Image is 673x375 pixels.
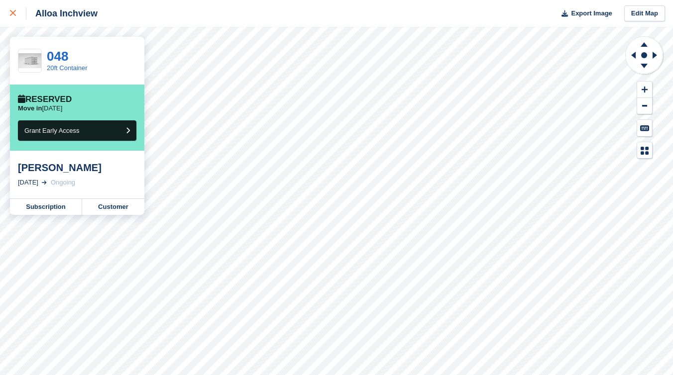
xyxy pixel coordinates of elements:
button: Grant Early Access [18,120,136,141]
div: Alloa Inchview [26,7,98,19]
div: [DATE] [18,178,38,187]
img: White%20Left%20.jpg [18,53,41,69]
img: arrow-right-light-icn-cde0832a797a2874e46488d9cf13f60e5c3a73dbe684e267c42b8395dfbc2abf.svg [42,181,47,185]
a: Edit Map [624,5,665,22]
button: Map Legend [637,142,652,159]
button: Keyboard Shortcuts [637,120,652,136]
a: 048 [47,49,68,64]
button: Zoom In [637,82,652,98]
span: Export Image [571,8,612,18]
div: Ongoing [51,178,75,187]
span: Move in [18,104,42,112]
a: 20ft Container [47,64,88,72]
div: [PERSON_NAME] [18,162,136,174]
div: Reserved [18,94,72,104]
span: Grant Early Access [24,127,80,134]
button: Export Image [556,5,612,22]
p: [DATE] [18,104,62,112]
a: Customer [82,199,144,215]
button: Zoom Out [637,98,652,114]
a: Subscription [10,199,82,215]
